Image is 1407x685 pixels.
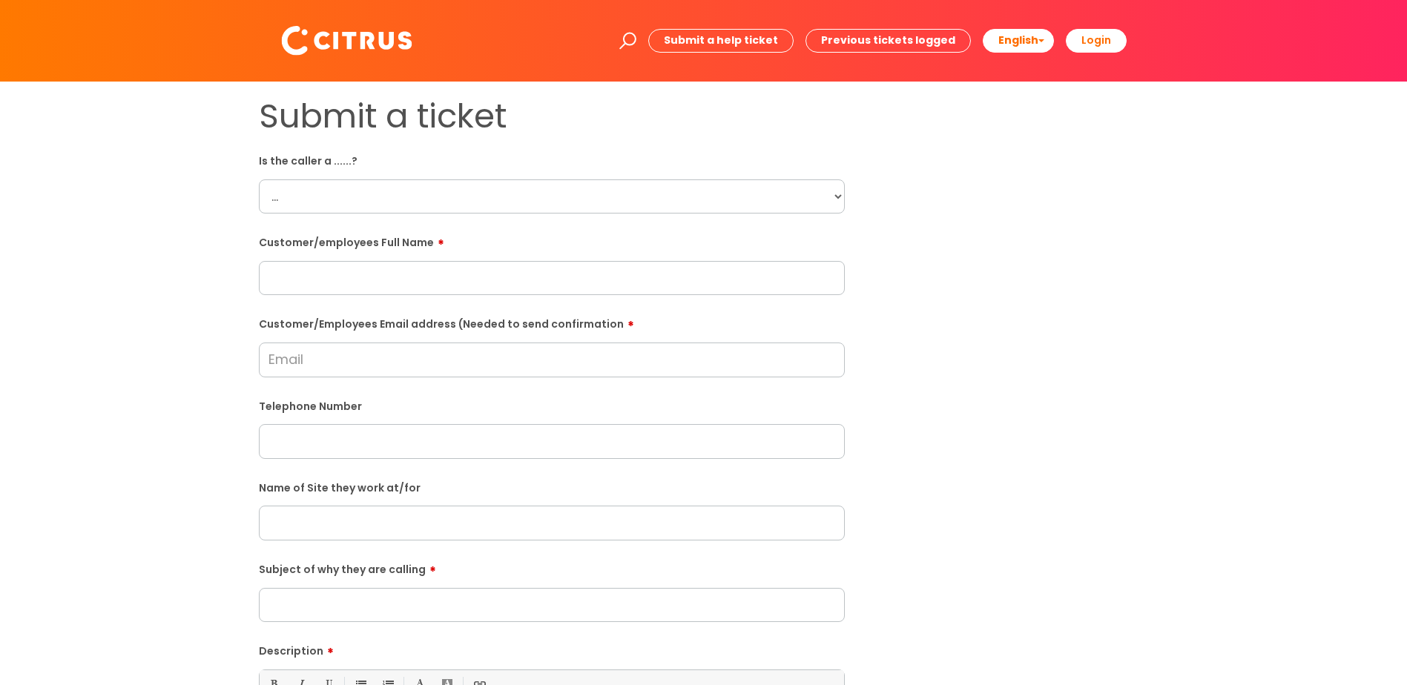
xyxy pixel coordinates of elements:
[1066,29,1127,52] a: Login
[1081,33,1111,47] b: Login
[259,342,845,377] input: Email
[259,231,845,249] label: Customer/employees Full Name
[259,640,845,658] label: Description
[998,33,1038,47] span: English
[259,479,845,494] label: Name of Site they work at/for
[259,152,845,168] label: Is the caller a ......?
[259,96,845,136] h1: Submit a ticket
[648,29,794,52] a: Submit a help ticket
[259,397,845,413] label: Telephone Number
[259,313,845,331] label: Customer/Employees Email address (Needed to send confirmation
[259,558,845,576] label: Subject of why they are calling
[805,29,971,52] a: Previous tickets logged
